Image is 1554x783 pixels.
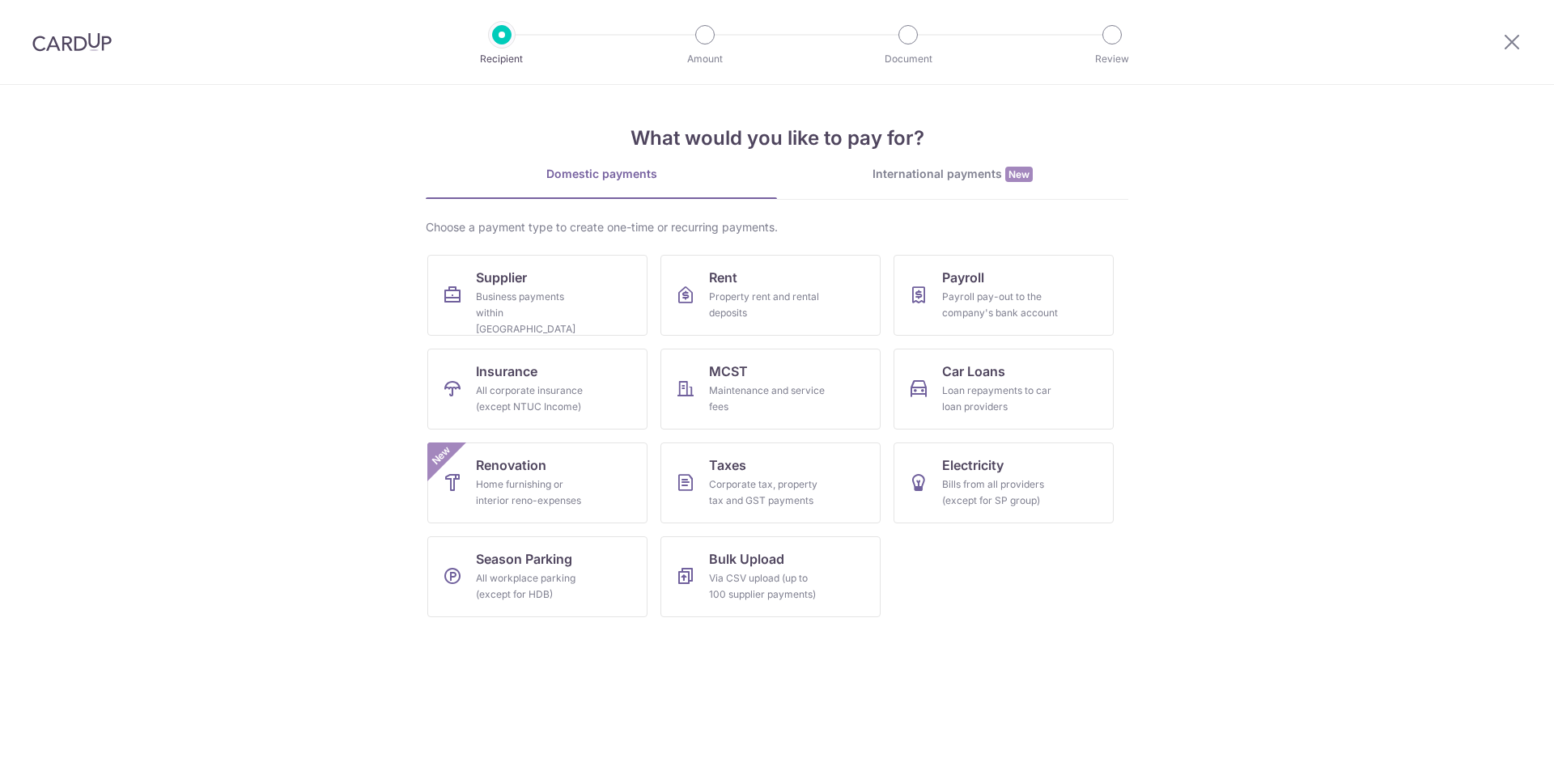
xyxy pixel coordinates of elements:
p: Document [848,51,968,67]
p: Amount [645,51,765,67]
div: Via CSV upload (up to 100 supplier payments) [709,570,826,603]
div: All corporate insurance (except NTUC Income) [476,383,592,415]
span: Renovation [476,455,546,475]
a: SupplierBusiness payments within [GEOGRAPHIC_DATA] [427,255,647,336]
div: Bills from all providers (except for SP group) [942,476,1059,509]
span: Rent [709,268,737,287]
span: Season Parking [476,549,572,569]
div: All workplace parking (except for HDB) [476,570,592,603]
p: Review [1052,51,1172,67]
div: Payroll pay-out to the company's bank account [942,289,1059,321]
span: Supplier [476,268,527,287]
span: Insurance [476,362,537,381]
div: Property rent and rental deposits [709,289,826,321]
span: Car Loans [942,362,1005,381]
p: Recipient [442,51,562,67]
a: RentProperty rent and rental deposits [660,255,881,336]
a: InsuranceAll corporate insurance (except NTUC Income) [427,349,647,430]
h4: What would you like to pay for? [426,124,1128,153]
a: Season ParkingAll workplace parking (except for HDB) [427,536,647,617]
span: Bulk Upload [709,549,784,569]
a: PayrollPayroll pay-out to the company's bank account [894,255,1114,336]
span: Payroll [942,268,984,287]
div: Corporate tax, property tax and GST payments [709,476,826,509]
div: Maintenance and service fees [709,383,826,415]
a: Bulk UploadVia CSV upload (up to 100 supplier payments) [660,536,881,617]
div: Domestic payments [426,166,777,182]
span: New [1005,167,1033,182]
span: New [428,442,455,469]
div: Business payments within [GEOGRAPHIC_DATA] [476,289,592,337]
div: Loan repayments to car loan providers [942,383,1059,415]
span: Taxes [709,455,746,475]
div: Choose a payment type to create one-time or recurring payments. [426,219,1128,235]
span: Electricity [942,455,1004,475]
div: Home furnishing or interior reno-expenses [476,476,592,509]
span: MCST [709,362,748,381]
a: TaxesCorporate tax, property tax and GST payments [660,442,881,523]
a: Car LoansLoan repayments to car loan providers [894,349,1114,430]
a: ElectricityBills from all providers (except for SP group) [894,442,1114,523]
a: MCSTMaintenance and service fees [660,349,881,430]
img: CardUp [32,32,112,52]
div: International payments [777,166,1128,183]
a: RenovationHome furnishing or interior reno-expensesNew [427,442,647,523]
